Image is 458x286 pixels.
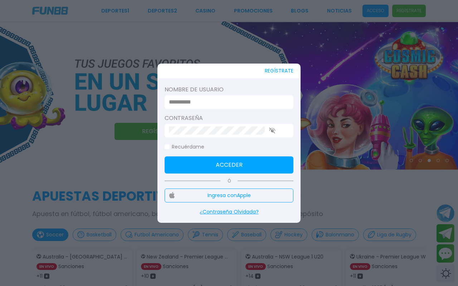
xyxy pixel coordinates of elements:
label: Recuérdame [165,143,204,151]
label: Contraseña [165,114,293,122]
button: Acceder [165,156,293,174]
p: Ó [165,178,293,184]
button: Ingresa conApple [165,189,293,202]
p: ¿Contraseña Olvidada? [165,208,293,216]
label: Nombre de usuario [165,85,293,94]
button: REGÍSTRATE [265,64,293,78]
